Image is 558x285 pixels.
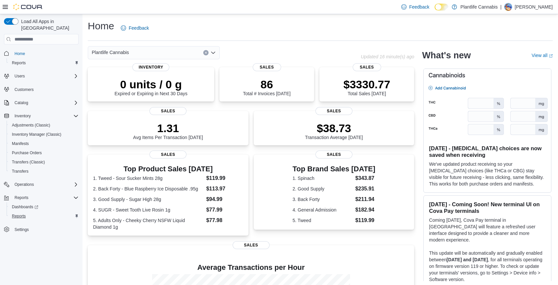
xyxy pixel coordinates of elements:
[93,207,204,213] dt: 4. SUGR - Sweet Tooth Live Rosin 1g
[12,50,28,58] a: Home
[93,196,204,203] dt: 3. Good Supply - Sugar High 28g
[15,100,28,105] span: Catalog
[305,122,363,140] div: Transaction Average [DATE]
[206,174,243,182] dd: $119.99
[7,212,81,221] button: Reports
[4,46,79,251] nav: Complex example
[7,167,81,176] button: Transfers
[293,196,353,203] dt: 3. Back Forty
[9,203,41,211] a: Dashboards
[18,18,79,31] span: Load All Apps in [GEOGRAPHIC_DATA]
[206,185,243,193] dd: $113.97
[7,202,81,212] a: Dashboards
[15,87,34,92] span: Customers
[1,85,81,94] button: Customers
[15,113,31,119] span: Inventory
[1,98,81,107] button: Catalog
[12,86,36,94] a: Customers
[9,149,79,157] span: Purchase Orders
[355,185,376,193] dd: $235.91
[353,63,381,71] span: Sales
[7,121,81,130] button: Adjustments (Classic)
[1,193,81,202] button: Reports
[9,212,79,220] span: Reports
[9,59,28,67] a: Reports
[12,194,31,202] button: Reports
[293,217,353,224] dt: 5. Tweed
[12,169,28,174] span: Transfers
[12,112,79,120] span: Inventory
[12,204,38,210] span: Dashboards
[12,72,27,80] button: Users
[15,227,29,232] span: Settings
[15,51,25,56] span: Home
[12,214,26,219] span: Reports
[293,185,353,192] dt: 2. Good Supply
[12,141,29,146] span: Manifests
[293,165,376,173] h3: Top Brand Sales [DATE]
[206,206,243,214] dd: $77.99
[9,203,79,211] span: Dashboards
[93,264,409,271] h4: Average Transactions per Hour
[12,159,45,165] span: Transfers (Classic)
[429,161,546,187] p: We've updated product receiving so your [MEDICAL_DATA] choices (like THCa or CBG) stay visible fo...
[12,194,79,202] span: Reports
[515,3,553,11] p: [PERSON_NAME]
[7,157,81,167] button: Transfers (Classic)
[355,206,376,214] dd: $182.94
[422,50,471,61] h2: What's new
[1,111,81,121] button: Inventory
[315,107,352,115] span: Sales
[435,4,448,11] input: Dark Mode
[233,241,270,249] span: Sales
[12,226,31,234] a: Settings
[12,181,37,188] button: Operations
[429,201,546,214] h3: [DATE] - Coming Soon! New terminal UI on Cova Pay terminals
[446,257,488,262] strong: [DATE] and [DATE]
[12,60,26,66] span: Reports
[12,85,79,94] span: Customers
[305,122,363,135] p: $38.73
[9,167,79,175] span: Transfers
[1,48,81,58] button: Home
[429,145,546,158] h3: [DATE] - [MEDICAL_DATA] choices are now saved when receiving
[355,174,376,182] dd: $343.87
[133,122,203,140] div: Avg Items Per Transaction [DATE]
[129,25,149,31] span: Feedback
[93,165,243,173] h3: Top Product Sales [DATE]
[9,149,45,157] a: Purchase Orders
[7,130,81,139] button: Inventory Manager (Classic)
[409,4,429,10] span: Feedback
[460,3,498,11] p: Plantlife Cannabis
[12,112,33,120] button: Inventory
[132,63,169,71] span: Inventory
[504,3,512,11] div: David Strum
[12,123,50,128] span: Adjustments (Classic)
[15,182,34,187] span: Operations
[1,180,81,189] button: Operations
[203,50,209,55] button: Clear input
[9,121,79,129] span: Adjustments (Classic)
[206,195,243,203] dd: $94.99
[88,19,114,33] h1: Home
[355,195,376,203] dd: $211.94
[429,217,546,243] p: Coming [DATE], Cova Pay terminal in [GEOGRAPHIC_DATA] will feature a refreshed user interface des...
[399,0,432,14] a: Feedback
[9,59,79,67] span: Reports
[9,167,31,175] a: Transfers
[7,58,81,68] button: Reports
[9,140,31,148] a: Manifests
[15,73,25,79] span: Users
[149,151,186,158] span: Sales
[9,130,64,138] a: Inventory Manager (Classic)
[9,212,28,220] a: Reports
[293,175,353,182] dt: 1. Spinach
[92,48,129,56] span: Plantlife Cannabis
[549,54,553,58] svg: External link
[211,50,216,55] button: Open list of options
[1,225,81,234] button: Settings
[93,185,204,192] dt: 2. Back Forty - Blue Raspberry Ice Disposable .95g
[93,217,204,230] dt: 5. Adults Only - Cheeky Cherry NSFW Liquid Diamond 1g
[355,216,376,224] dd: $119.99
